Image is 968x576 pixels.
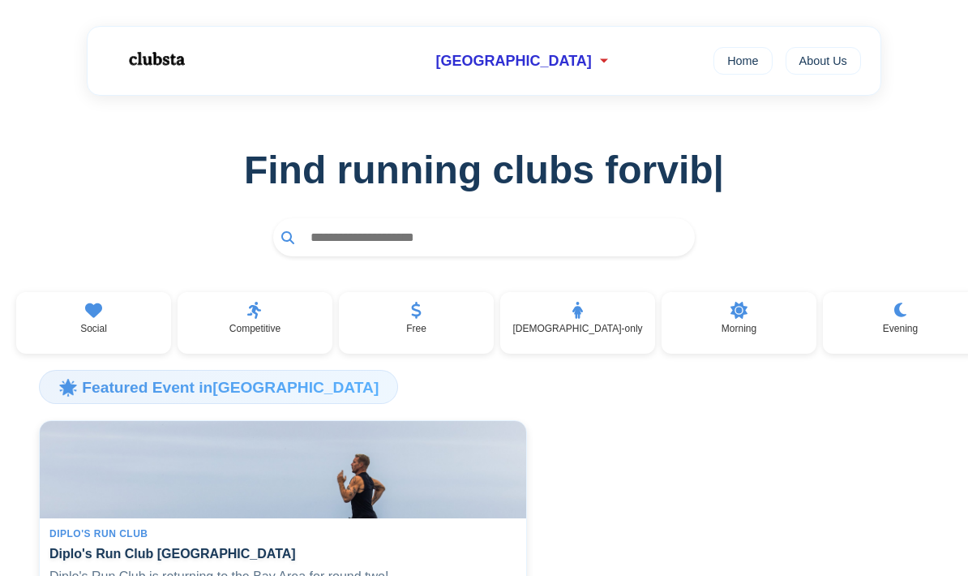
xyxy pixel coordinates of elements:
[512,323,642,334] p: [DEMOGRAPHIC_DATA]-only
[107,39,204,80] img: Logo
[436,53,592,70] span: [GEOGRAPHIC_DATA]
[80,323,107,334] p: Social
[229,323,281,334] p: Competitive
[49,528,516,539] div: Diplo's Run Club
[406,323,426,334] p: Free
[40,421,526,518] img: Diplo's Run Club San Francisco
[39,370,398,404] h3: 🌟 Featured Event in [GEOGRAPHIC_DATA]
[26,148,942,192] h1: Find running clubs for
[786,47,861,75] a: About Us
[883,323,918,334] p: Evening
[49,546,516,561] h4: Diplo's Run Club [GEOGRAPHIC_DATA]
[713,148,724,191] span: |
[713,47,772,75] a: Home
[722,323,756,334] p: Morning
[657,148,724,192] span: vib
